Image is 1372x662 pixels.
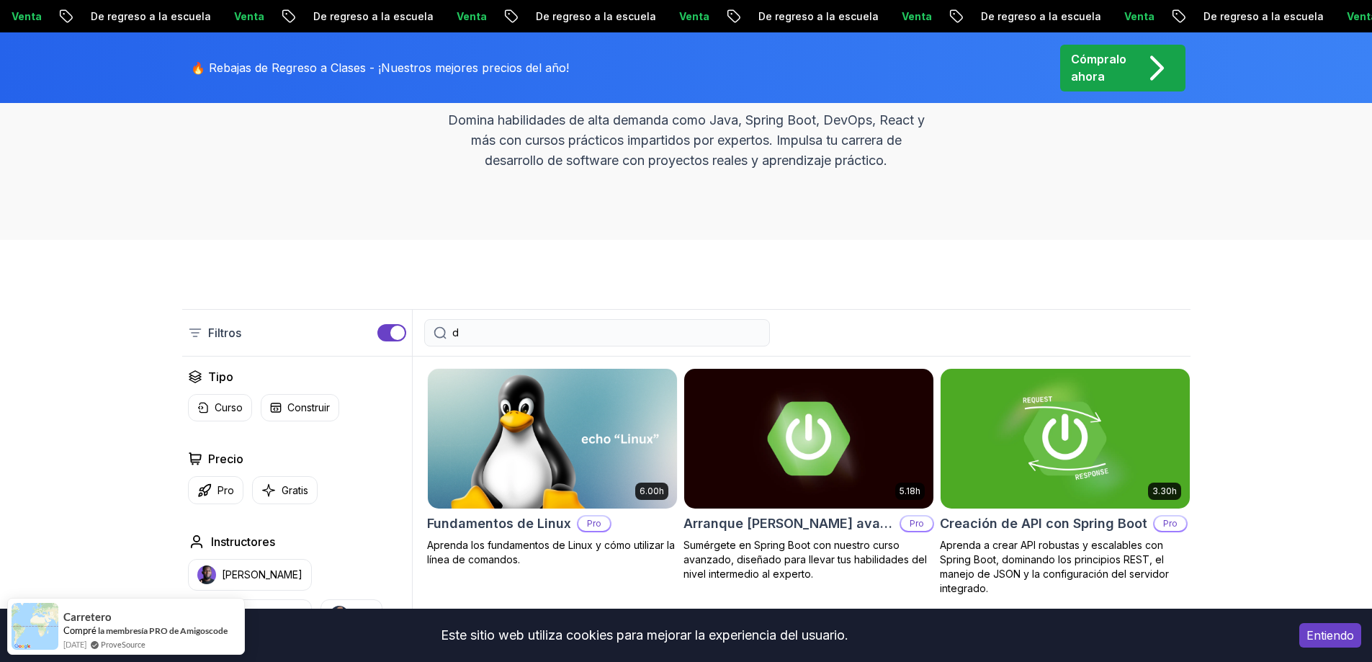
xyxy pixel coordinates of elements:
[63,625,97,636] font: Compré
[12,603,58,650] img: Imagen de notificación de prueba social de Provesource
[10,10,40,22] font: Venta
[683,539,927,580] font: Sumérgete en Spring Boot con nuestro curso avanzado, diseñado para llevar tus habilidades del niv...
[683,516,920,531] font: Arranque [PERSON_NAME] avanzado
[211,534,275,549] font: Instructores
[215,401,243,413] font: Curso
[197,565,216,584] img: imagen del instructor
[678,10,708,22] font: Venta
[910,518,924,529] font: Pro
[89,10,210,22] font: De regreso a la escuela
[101,640,145,649] font: ProveSource
[441,627,848,643] font: Este sitio web utiliza cookies para mejorar la experiencia del usuario.
[330,606,349,625] img: imagen del instructor
[1202,10,1322,22] font: De regreso a la escuela
[1123,10,1153,22] font: Venta
[757,10,877,22] font: De regreso a la escuela
[684,369,933,509] img: Tarjeta Spring Boot avanzada
[188,599,312,631] button: imagen del instructor[PERSON_NAME]
[208,326,241,340] font: Filtros
[640,486,664,496] font: 6.00h
[98,625,228,636] a: la membresía PRO de Amigoscode
[940,516,1147,531] font: Creación de API con Spring Boot
[455,10,485,22] font: Venta
[63,640,86,649] font: [DATE]
[252,476,318,504] button: Gratis
[63,610,112,623] font: Carretero
[427,516,571,531] font: Fundamentos de Linux
[1152,486,1177,496] font: 3.30h
[452,326,761,340] input: Buscar Java, React, Spring boot...
[940,539,1169,594] font: Aprenda a crear API robustas y escalables con Spring Boot, dominando los principios REST, el mane...
[208,370,233,384] font: Tipo
[448,112,925,168] font: Domina habilidades de alta demanda como Java, Spring Boot, DevOps, React y más con cursos práctic...
[427,539,675,565] font: Aprenda los fundamentos de Linux y cómo utilizar la línea de comandos.
[218,484,234,496] font: Pro
[191,61,569,75] font: 🔥 Rebajas de Regreso a Clases - ¡Nuestros mejores precios del año!
[900,10,931,22] font: Venta
[188,394,252,421] button: Curso
[1163,518,1178,529] font: Pro
[101,638,145,650] a: ProveSource
[188,476,243,504] button: Pro
[233,10,263,22] font: Venta
[1071,52,1126,84] font: Cómpralo ahora
[282,484,308,496] font: Gratis
[683,368,934,581] a: Tarjeta Spring Boot avanzada5.18hArranque [PERSON_NAME] avanzadoProSumérgete en Spring Boot con n...
[312,10,432,22] font: De regreso a la escuela
[320,599,382,631] button: imagen del instructorAbz
[979,10,1100,22] font: De regreso a la escuela
[222,568,302,581] font: [PERSON_NAME]
[208,452,243,466] font: Precio
[534,10,655,22] font: De regreso a la escuela
[941,369,1190,509] img: Creación de API con la tarjeta Spring Boot
[287,401,330,413] font: Construir
[940,368,1191,596] a: Creación de API con la tarjeta Spring Boot3.30hCreación de API con Spring BootProAprenda a crear ...
[428,369,677,509] img: Tarjeta de fundamentos de Linux
[900,486,920,496] font: 5.18h
[1299,623,1361,648] button: Aceptar cookies
[427,368,678,567] a: Tarjeta de fundamentos de Linux6.00hFundamentos de LinuxProAprenda los fundamentos de Linux y cóm...
[261,394,339,421] button: Construir
[188,559,312,591] button: imagen del instructor[PERSON_NAME]
[587,518,601,529] font: Pro
[1306,628,1354,643] font: Entiendo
